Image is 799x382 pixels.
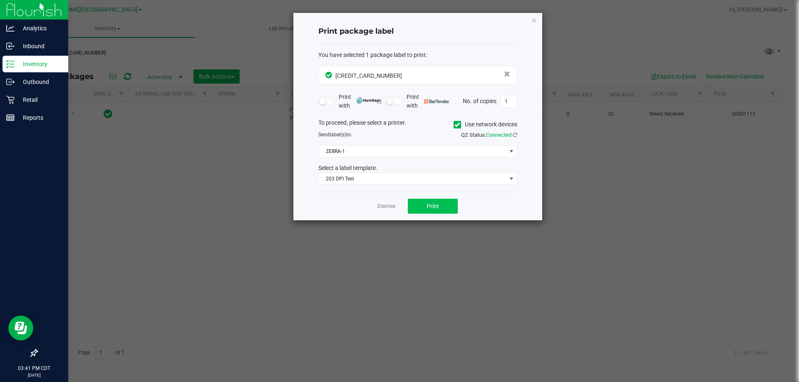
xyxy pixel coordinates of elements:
span: Print [427,203,439,209]
span: Send to: [318,132,352,138]
span: 203 DPI Test [319,173,506,185]
span: QZ Status: [461,132,517,138]
inline-svg: Analytics [6,24,15,32]
img: mark_magic_cybra.png [356,97,382,104]
span: You have selected 1 package label to print [318,52,426,58]
p: [DATE] [4,372,65,378]
div: : [318,51,517,59]
div: Select a label template. [312,164,524,173]
label: Use network devices [454,120,517,129]
p: Inventory [15,59,65,69]
a: Dismiss [377,203,395,210]
p: Retail [15,95,65,105]
iframe: Resource center [8,315,33,340]
span: No. of copies [463,97,496,104]
p: Inbound [15,41,65,51]
h4: Print package label [318,26,517,37]
img: bartender.png [424,99,449,104]
span: Print with [339,93,382,110]
inline-svg: Inbound [6,42,15,50]
button: Print [408,199,458,214]
span: Print with [407,93,449,110]
div: To proceed, please select a printer. [312,118,524,131]
inline-svg: Outbound [6,78,15,86]
span: label(s) [330,132,346,138]
inline-svg: Retail [6,96,15,104]
inline-svg: Reports [6,113,15,122]
p: Reports [15,113,65,123]
p: Outbound [15,77,65,87]
span: Connected [486,132,511,138]
inline-svg: Inventory [6,60,15,68]
span: [CREDIT_CARD_NUMBER] [335,72,402,79]
span: ZEBRA-1 [319,145,506,157]
span: In Sync [325,71,333,79]
p: 03:41 PM CDT [4,365,65,372]
p: Analytics [15,23,65,33]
